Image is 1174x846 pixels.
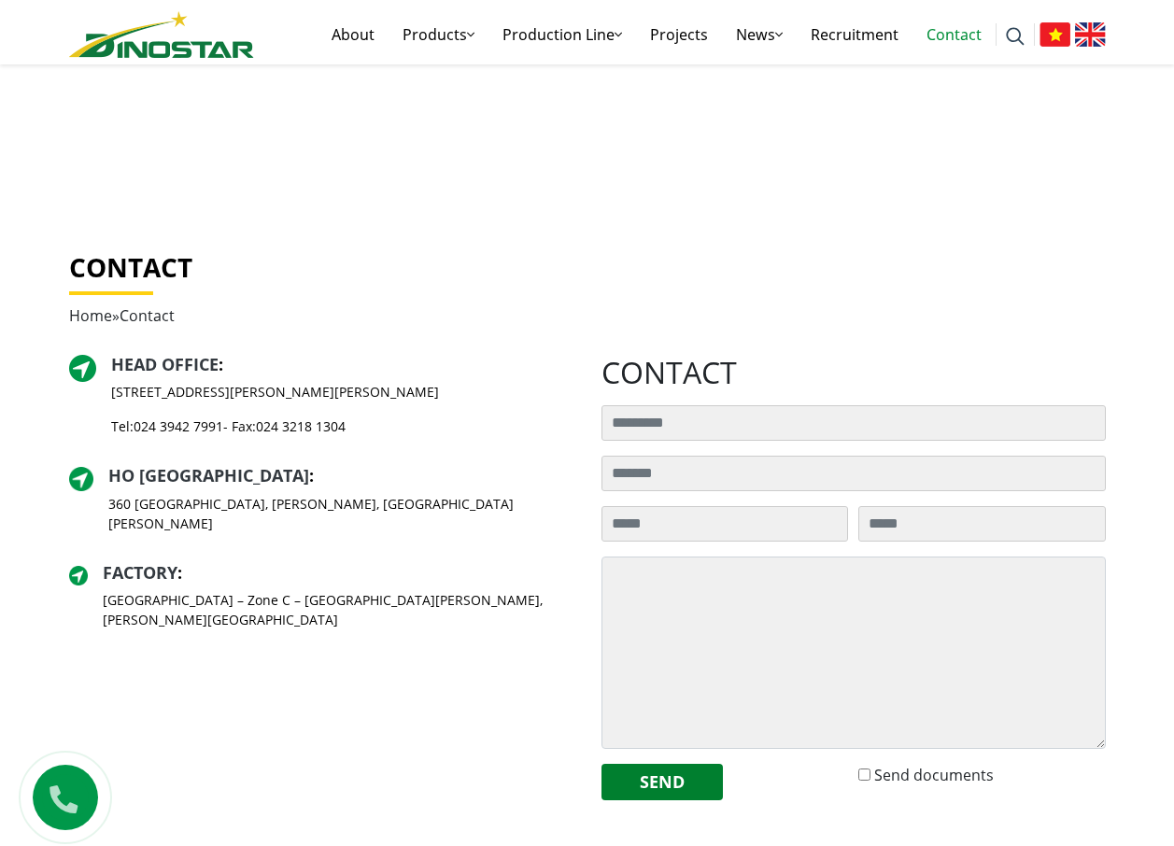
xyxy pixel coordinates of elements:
img: directer [69,467,93,491]
a: About [318,5,389,64]
a: Head Office [111,353,219,375]
img: English [1075,22,1106,47]
a: HO [GEOGRAPHIC_DATA] [108,464,309,486]
a: Home [69,305,112,326]
a: 024 3942 7991 [134,417,223,435]
p: 360 [GEOGRAPHIC_DATA], [PERSON_NAME], [GEOGRAPHIC_DATA][PERSON_NAME] [108,494,573,533]
h1: Contact [69,252,1106,284]
img: directer [69,355,96,382]
span: » [69,305,175,326]
a: Contact [912,5,996,64]
img: logo [69,11,254,58]
p: [GEOGRAPHIC_DATA] – Zone C – [GEOGRAPHIC_DATA][PERSON_NAME], [PERSON_NAME][GEOGRAPHIC_DATA] [103,590,573,629]
h2: : [108,466,573,486]
h2: : [111,355,439,375]
a: Projects [636,5,722,64]
a: News [722,5,797,64]
a: Factory [103,561,177,584]
a: Recruitment [797,5,912,64]
a: 024 3218 1304 [256,417,346,435]
p: [STREET_ADDRESS][PERSON_NAME][PERSON_NAME] [111,382,439,402]
img: directer [69,566,88,585]
a: Production Line [488,5,636,64]
p: Tel: - Fax: [111,416,439,436]
h2: : [103,563,573,584]
img: Tiếng Việt [1040,22,1070,47]
img: search [1006,27,1025,46]
button: Send [601,764,723,800]
h2: contact [601,355,1106,390]
label: Send documents [874,764,994,786]
span: Contact [120,305,175,326]
a: Products [389,5,488,64]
